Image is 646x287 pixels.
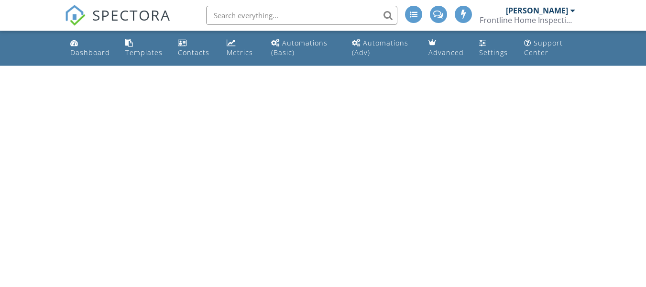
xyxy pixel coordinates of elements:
div: Dashboard [70,48,110,57]
a: Automations (Basic) [267,34,340,62]
a: Support Center [520,34,580,62]
a: Templates [121,34,166,62]
a: Settings [475,34,513,62]
div: Settings [479,48,508,57]
div: Templates [125,48,163,57]
input: Search everything... [206,6,397,25]
div: Frontline Home Inspections [480,15,575,25]
div: Automations (Adv) [352,38,408,57]
div: Contacts [178,48,209,57]
a: Contacts [174,34,215,62]
a: Metrics [223,34,260,62]
div: [PERSON_NAME] [506,6,568,15]
a: Dashboard [66,34,114,62]
span: SPECTORA [92,5,171,25]
div: Advanced [428,48,464,57]
img: The Best Home Inspection Software - Spectora [65,5,86,26]
div: Support Center [524,38,563,57]
div: Metrics [227,48,253,57]
a: SPECTORA [65,13,171,33]
a: Advanced [425,34,468,62]
a: Automations (Advanced) [348,34,417,62]
div: Automations (Basic) [271,38,328,57]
